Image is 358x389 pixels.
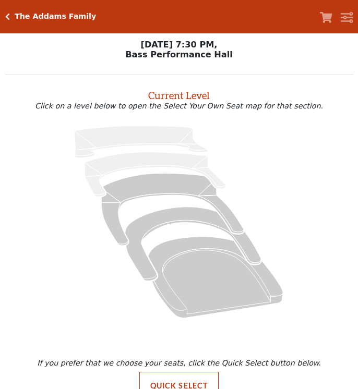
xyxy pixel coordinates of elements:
[75,126,208,157] path: Upper Gallery - Seats Available: 0
[85,152,226,197] path: Lower Gallery - Seats Available: 0
[148,237,283,318] path: Orchestra / Parterre Circle - Seats Available: 101
[15,12,96,21] h5: The Addams Family
[5,40,353,59] p: [DATE] 7:30 PM, Bass Performance Hall
[5,13,10,20] a: Click here to go back to filters
[5,85,353,102] h2: Current Level
[5,102,353,110] p: Click on a level below to open the Select Your Own Seat map for that section.
[7,359,351,367] p: If you prefer that we choose your seats, click the Quick Select button below.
